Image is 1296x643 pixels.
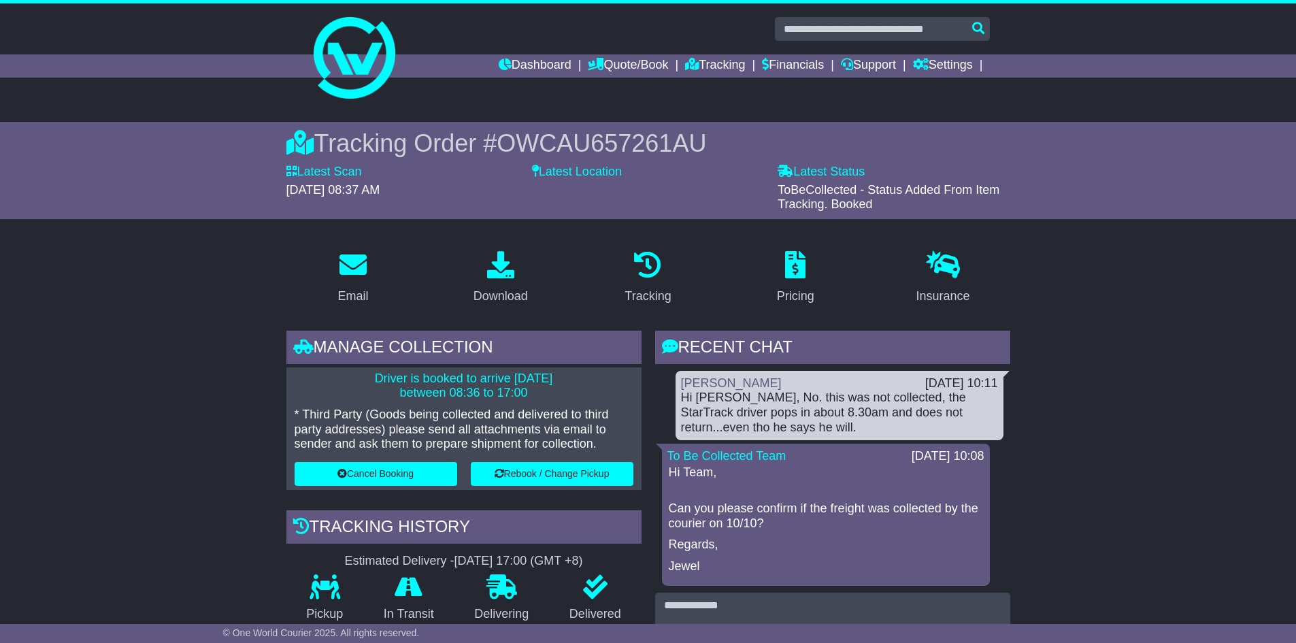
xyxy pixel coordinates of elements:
a: Dashboard [499,54,571,78]
p: * Third Party (Goods being collected and delivered to third party addresses) please send all atta... [295,408,633,452]
p: Regards, [669,538,983,553]
a: [PERSON_NAME] [681,376,782,390]
div: Insurance [916,287,970,306]
p: Pickup [286,607,364,622]
p: Driver is booked to arrive [DATE] between 08:36 to 17:00 [295,372,633,401]
div: Email [337,287,368,306]
p: Delivering [454,607,550,622]
div: [DATE] 10:11 [925,376,998,391]
a: To Be Collected Team [667,449,786,463]
a: Settings [913,54,973,78]
a: Pricing [768,246,823,310]
a: Insurance [908,246,979,310]
div: Tracking Order # [286,129,1010,158]
label: Latest Status [778,165,865,180]
span: ToBeCollected - Status Added From Item Tracking. Booked [778,183,999,212]
div: Manage collection [286,331,642,367]
a: Download [465,246,537,310]
a: Tracking [616,246,680,310]
div: Hi [PERSON_NAME], No. this was not collected, the StarTrack driver pops in about 8.30am and does ... [681,391,998,435]
button: Cancel Booking [295,462,457,486]
p: Hi Team, [669,465,983,480]
button: Rebook / Change Pickup [471,462,633,486]
a: Quote/Book [588,54,668,78]
p: Jewel [669,559,983,574]
a: Support [841,54,896,78]
a: Financials [762,54,824,78]
div: Download [473,287,528,306]
div: [DATE] 10:08 [912,449,984,464]
label: Latest Location [532,165,622,180]
p: Can you please confirm if the freight was collected by the courier on 10/10? [669,487,983,531]
div: Tracking history [286,510,642,547]
span: OWCAU657261AU [497,129,706,157]
label: Latest Scan [286,165,362,180]
span: © One World Courier 2025. All rights reserved. [223,627,420,638]
div: [DATE] 17:00 (GMT +8) [454,554,583,569]
p: Delivered [549,607,642,622]
a: Email [329,246,377,310]
div: Pricing [777,287,814,306]
div: Tracking [625,287,671,306]
div: Estimated Delivery - [286,554,642,569]
p: In Transit [363,607,454,622]
div: RECENT CHAT [655,331,1010,367]
span: [DATE] 08:37 AM [286,183,380,197]
a: Tracking [685,54,745,78]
